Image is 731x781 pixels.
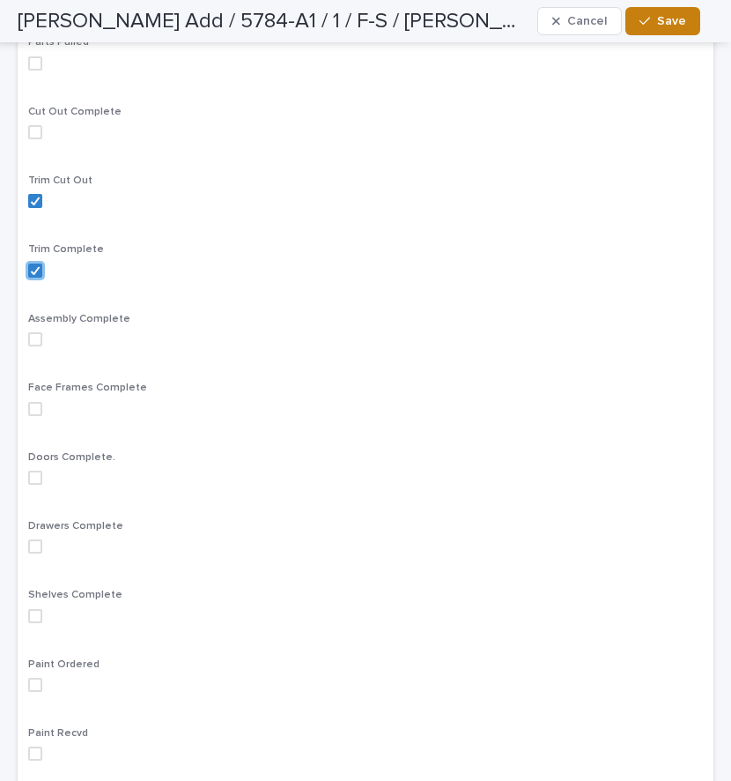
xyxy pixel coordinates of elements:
span: Doors Complete. [28,452,115,463]
span: Face Frames Complete [28,383,147,393]
h2: Norris Add / 5784-A1 / 1 / F-S / Paul & Judy Norris - Individual Builder / Adam Henshaw [18,9,530,34]
button: Cancel [537,7,622,35]
span: Cancel [567,15,607,27]
span: Cut Out Complete [28,107,122,117]
span: Parts Pulled [28,37,89,48]
button: Save [625,7,700,35]
span: Save [657,15,686,27]
span: Assembly Complete [28,314,130,324]
span: Shelves Complete [28,590,122,600]
span: Trim Complete [28,244,104,255]
span: Drawers Complete [28,521,123,532]
span: Trim Cut Out [28,175,92,186]
span: Paint Ordered [28,659,100,670]
span: Paint Recvd [28,728,88,739]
